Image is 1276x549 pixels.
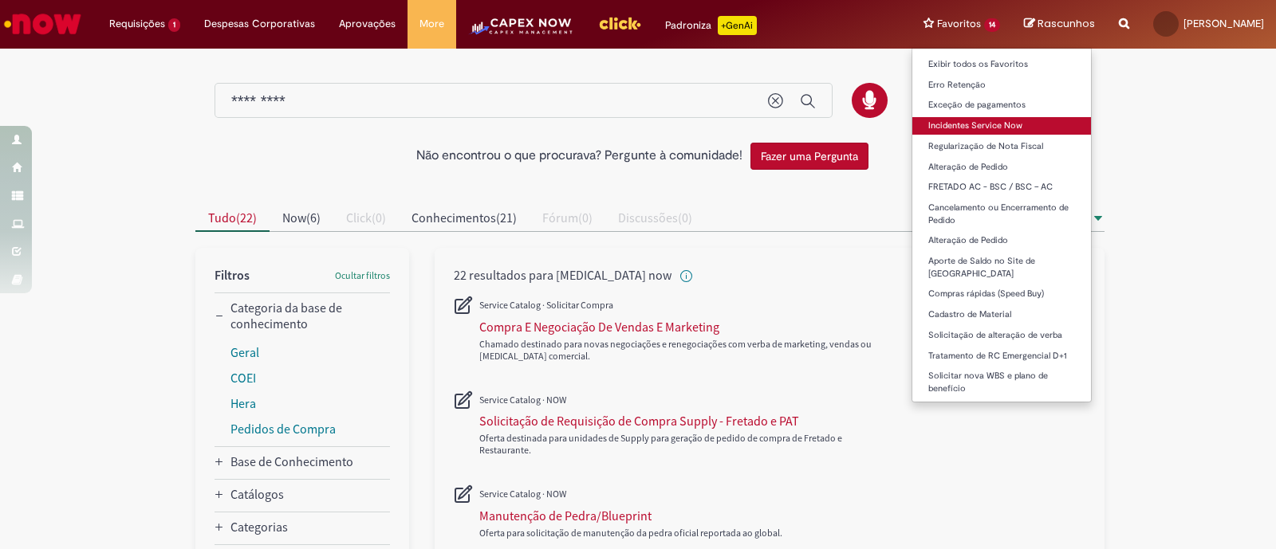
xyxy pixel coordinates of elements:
[204,16,315,32] span: Despesas Corporativas
[718,16,757,35] p: +GenAi
[912,232,1091,249] a: Alteração de Pedido
[912,178,1091,196] a: FRETADO AC - BSC / BSC – AC
[468,16,574,48] img: CapexLogo5.png
[1038,16,1095,31] span: Rascunhos
[912,96,1091,114] a: Exceção de pagamentos
[598,11,641,35] img: click_logo_yellow_360x200.png
[912,56,1091,73] a: Exibir todos os Favoritos
[912,117,1091,135] a: Incidentes Service Now
[1183,17,1264,30] span: [PERSON_NAME]
[912,253,1091,282] a: Aporte de Saldo no Site de [GEOGRAPHIC_DATA]
[912,306,1091,324] a: Cadastro de Material
[1024,17,1095,32] a: Rascunhos
[912,48,1092,402] ul: Favoritos
[2,8,84,40] img: ServiceNow
[984,18,1000,32] span: 14
[109,16,165,32] span: Requisições
[912,159,1091,176] a: Alteração de Pedido
[416,149,742,163] h2: Não encontrou o que procurava? Pergunte à comunidade!
[912,367,1091,397] a: Solicitar nova WBS e plano de benefício
[750,143,868,170] button: Fazer uma Pergunta
[912,199,1091,229] a: Cancelamento ou Encerramento de Pedido
[912,285,1091,303] a: Compras rápidas (Speed Buy)
[339,16,396,32] span: Aprovações
[168,18,180,32] span: 1
[912,138,1091,155] a: Regularização de Nota Fiscal
[937,16,981,32] span: Favoritos
[665,16,757,35] div: Padroniza
[912,76,1091,94] a: Erro Retenção
[419,16,444,32] span: More
[912,347,1091,365] a: Tratamento de RC Emergencial D+1
[912,327,1091,344] a: Solicitação de alteração de verba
